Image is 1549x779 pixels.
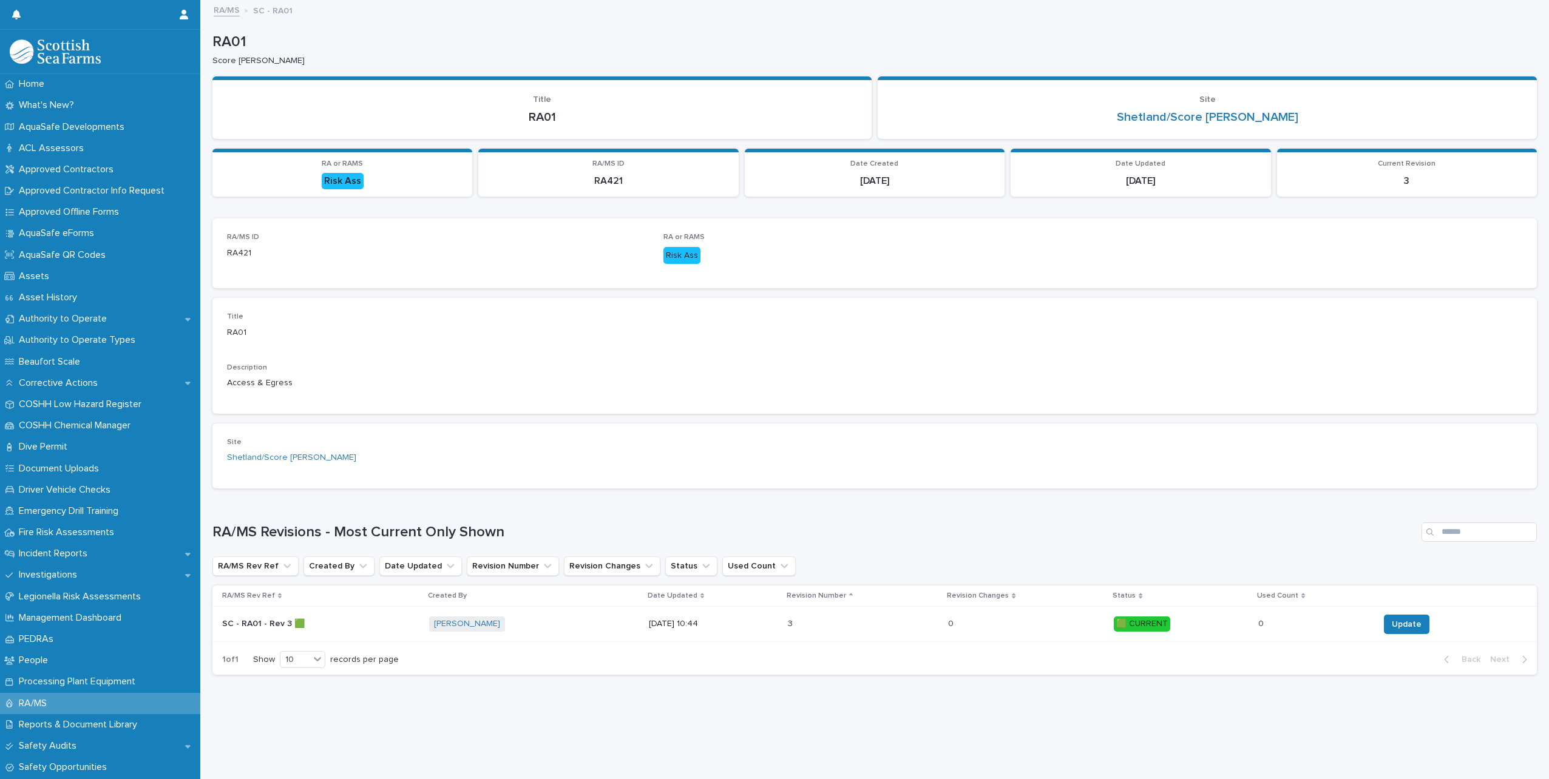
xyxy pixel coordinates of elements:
[253,3,293,16] p: SC - RA01
[434,619,500,629] a: [PERSON_NAME]
[663,234,705,241] span: RA or RAMS
[663,247,700,265] div: Risk Ass
[665,556,717,576] button: Status
[14,484,120,496] p: Driver Vehicle Checks
[14,420,140,431] p: COSHH Chemical Manager
[14,633,63,645] p: PEDRAs
[303,556,375,576] button: Created By
[14,591,151,602] p: Legionella Risk Assessments
[1454,655,1480,664] span: Back
[14,698,56,709] p: RA/MS
[14,78,54,90] p: Home
[14,761,117,773] p: Safety Opportunities
[214,2,240,16] a: RA/MS
[787,589,846,602] p: Revision Number
[212,33,1532,51] p: RA01
[564,556,660,576] button: Revision Changes
[947,589,1009,602] p: Revision Changes
[212,645,248,675] p: 1 of 1
[14,334,145,346] p: Authority to Operate Types
[14,228,104,239] p: AquaSafe eForms
[648,589,697,602] p: Date Updated
[14,527,124,538] p: Fire Risk Assessments
[227,451,356,464] a: Shetland/Score [PERSON_NAME]
[467,556,559,576] button: Revision Number
[592,160,625,167] span: RA/MS ID
[212,56,1527,66] p: Score [PERSON_NAME]
[486,175,731,187] p: RA421
[1116,160,1165,167] span: Date Updated
[752,175,997,187] p: [DATE]
[14,612,131,624] p: Management Dashboard
[227,110,857,124] p: RA01
[788,616,795,629] p: 3
[322,173,364,189] div: Risk Ass
[948,616,956,629] p: 0
[533,95,551,104] span: Title
[14,356,90,368] p: Beaufort Scale
[14,441,77,453] p: Dive Permit
[227,247,649,260] p: RA421
[1018,175,1263,187] p: [DATE]
[1117,110,1298,124] a: Shetland/Score [PERSON_NAME]
[14,505,128,517] p: Emergency Drill Training
[222,589,275,602] p: RA/MS Rev Ref
[212,556,299,576] button: RA/MS Rev Ref
[14,185,174,197] p: Approved Contractor Info Request
[14,676,145,687] p: Processing Plant Equipment
[1422,522,1537,542] input: Search
[722,556,796,576] button: Used Count
[14,548,97,559] p: Incident Reports
[227,326,649,339] p: RA01
[330,655,399,665] p: records per page
[1284,175,1530,187] p: 3
[227,313,243,320] span: Title
[14,292,87,303] p: Asset History
[1384,615,1429,634] button: Update
[1257,589,1298,602] p: Used Count
[1258,616,1266,629] p: 0
[227,377,1522,389] p: Access & Egress
[280,653,310,666] div: 10
[14,719,147,730] p: Reports & Document Library
[428,589,467,602] p: Created By
[14,271,59,282] p: Assets
[10,39,101,64] img: bPIBxiqnSb2ggTQWdOVV
[649,619,778,629] p: [DATE] 10:44
[212,607,1537,642] tr: SC - RA01 - Rev 3 🟩SC - RA01 - Rev 3 🟩 [PERSON_NAME] [DATE] 10:4433 00 🟩 CURRENT00 Update
[850,160,898,167] span: Date Created
[1113,589,1136,602] p: Status
[14,655,58,666] p: People
[14,121,134,133] p: AquaSafe Developments
[1485,654,1537,665] button: Next
[379,556,462,576] button: Date Updated
[14,249,115,261] p: AquaSafe QR Codes
[14,399,151,410] p: COSHH Low Hazard Register
[14,569,87,581] p: Investigations
[1199,95,1216,104] span: Site
[14,377,107,389] p: Corrective Actions
[14,740,86,752] p: Safety Audits
[1392,618,1422,630] span: Update
[1434,654,1485,665] button: Back
[227,364,267,371] span: Description
[322,160,363,167] span: RA or RAMS
[227,439,242,446] span: Site
[14,313,117,325] p: Authority to Operate
[14,463,109,474] p: Document Uploads
[1490,655,1517,664] span: Next
[227,234,259,241] span: RA/MS ID
[14,206,129,218] p: Approved Offline Forms
[212,524,1417,541] h1: RA/MS Revisions - Most Current Only Shown
[222,616,307,629] p: SC - RA01 - Rev 3 🟩
[1114,616,1170,632] div: 🟩 CURRENT
[14,143,93,154] p: ACL Assessors
[14,164,123,175] p: Approved Contractors
[1378,160,1435,167] span: Current Revision
[253,655,275,665] p: Show
[14,99,84,111] p: What's New?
